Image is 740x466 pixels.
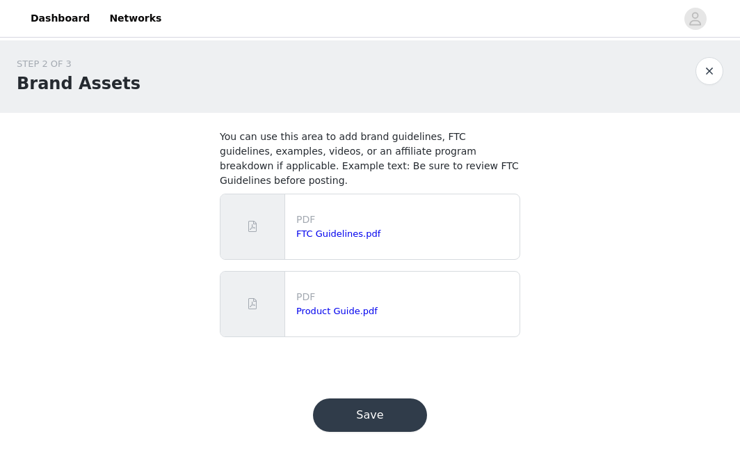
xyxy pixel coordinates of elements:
h1: Brand Assets [17,71,140,96]
p: PDF [296,290,514,304]
a: Dashboard [22,3,98,34]
a: Networks [101,3,170,34]
p: PDF [296,212,514,227]
h4: You can use this area to add brand guidelines, FTC guidelines, examples, videos, or an affiliate ... [220,130,520,188]
div: STEP 2 OF 3 [17,57,140,71]
a: Product Guide.pdf [296,306,378,316]
button: Save [313,398,427,432]
div: avatar [689,8,702,30]
a: FTC Guidelines.pdf [296,228,380,239]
